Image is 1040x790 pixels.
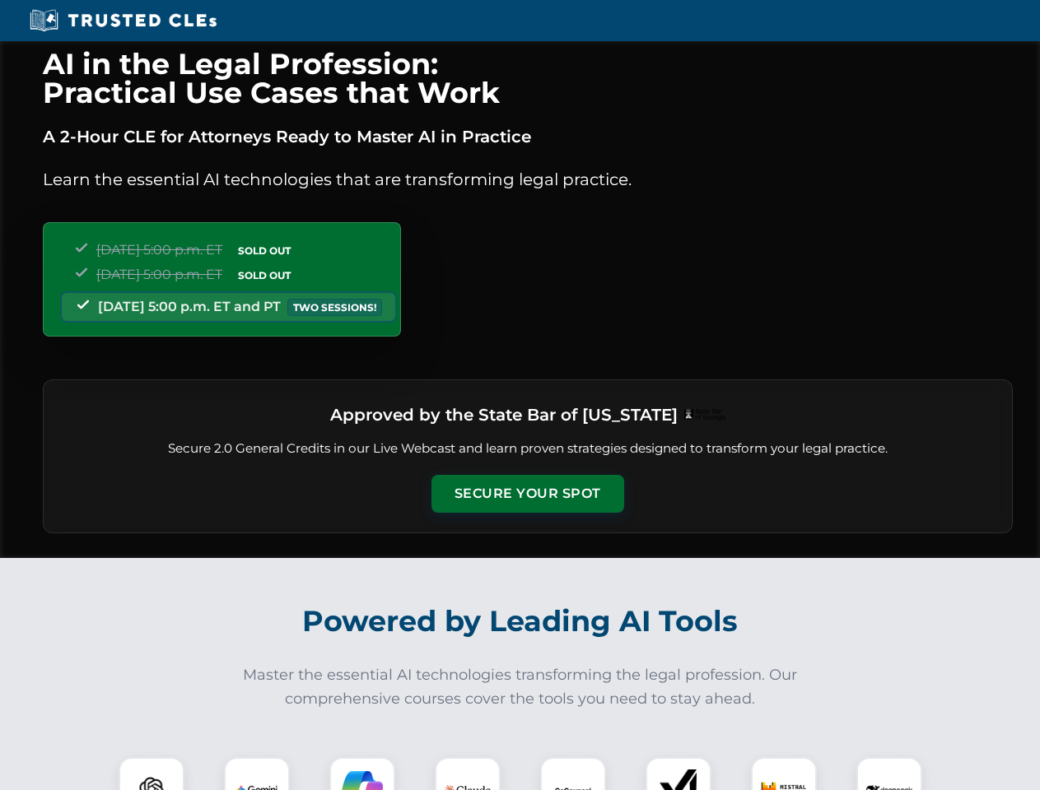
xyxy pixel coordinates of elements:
[63,439,992,458] p: Secure 2.0 General Credits in our Live Webcast and learn proven strategies designed to transform ...
[43,49,1013,107] h1: AI in the Legal Profession: Practical Use Cases that Work
[43,123,1013,150] p: A 2-Hour CLE for Attorneys Ready to Master AI in Practice
[232,663,809,711] p: Master the essential AI technologies transforming the legal profession. Our comprehensive courses...
[431,475,624,513] button: Secure Your Spot
[96,267,222,282] span: [DATE] 5:00 p.m. ET
[64,592,977,650] h2: Powered by Leading AI Tools
[232,267,296,284] span: SOLD OUT
[232,242,296,259] span: SOLD OUT
[43,166,1013,193] p: Learn the essential AI technologies that are transforming legal practice.
[96,242,222,258] span: [DATE] 5:00 p.m. ET
[25,8,222,33] img: Trusted CLEs
[684,409,725,421] img: Logo
[330,400,678,430] h3: Approved by the State Bar of [US_STATE]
